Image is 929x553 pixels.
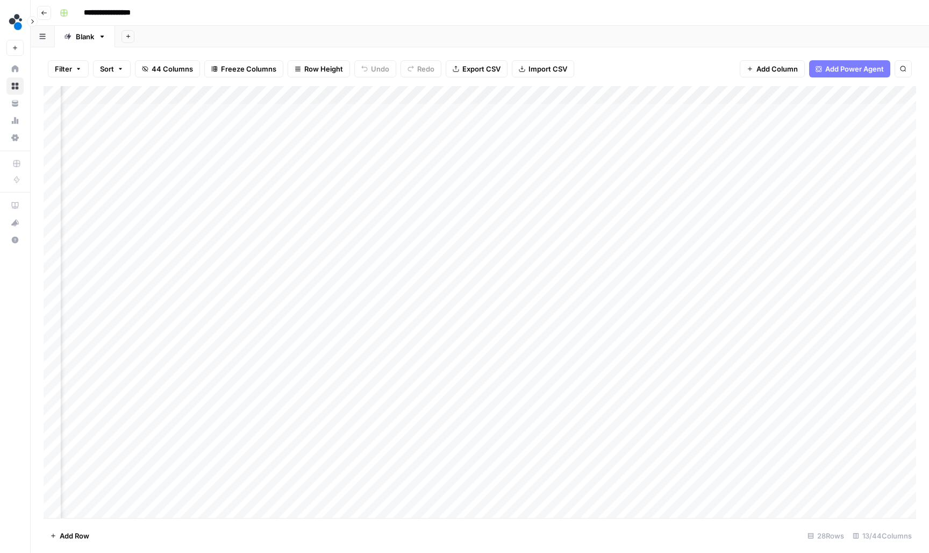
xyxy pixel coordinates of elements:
[6,77,24,95] a: Browse
[76,31,94,42] div: Blank
[304,63,343,74] span: Row Height
[803,527,848,544] div: 28 Rows
[6,214,24,231] button: What's new?
[528,63,567,74] span: Import CSV
[6,197,24,214] a: AirOps Academy
[135,60,200,77] button: 44 Columns
[55,26,115,47] a: Blank
[48,60,89,77] button: Filter
[100,63,114,74] span: Sort
[55,63,72,74] span: Filter
[204,60,283,77] button: Freeze Columns
[60,530,89,541] span: Add Row
[152,63,193,74] span: 44 Columns
[6,112,24,129] a: Usage
[354,60,396,77] button: Undo
[446,60,508,77] button: Export CSV
[401,60,441,77] button: Redo
[462,63,501,74] span: Export CSV
[809,60,890,77] button: Add Power Agent
[288,60,350,77] button: Row Height
[417,63,434,74] span: Redo
[6,9,24,36] button: Workspace: spot.ai
[371,63,389,74] span: Undo
[512,60,574,77] button: Import CSV
[7,215,23,231] div: What's new?
[848,527,916,544] div: 13/44 Columns
[825,63,884,74] span: Add Power Agent
[6,12,26,32] img: spot.ai Logo
[6,60,24,77] a: Home
[740,60,805,77] button: Add Column
[6,231,24,249] button: Help + Support
[93,60,131,77] button: Sort
[6,95,24,112] a: Your Data
[221,63,276,74] span: Freeze Columns
[756,63,798,74] span: Add Column
[44,527,96,544] button: Add Row
[6,129,24,146] a: Settings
